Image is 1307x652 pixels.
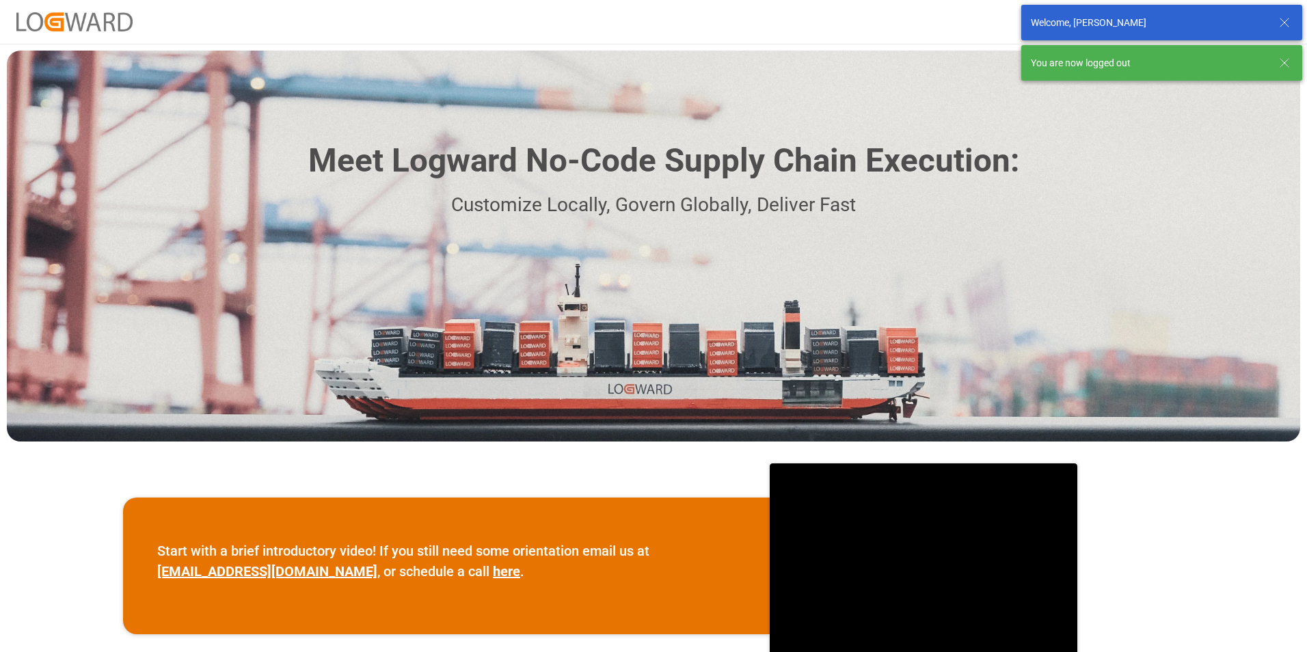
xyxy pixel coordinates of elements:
p: Customize Locally, Govern Globally, Deliver Fast [288,190,1019,221]
img: Logward_new_orange.png [16,12,133,31]
div: You are now logged out [1031,56,1266,70]
a: [EMAIL_ADDRESS][DOMAIN_NAME] [157,563,377,580]
div: Welcome, [PERSON_NAME] [1031,16,1266,30]
a: here [493,563,520,580]
p: Start with a brief introductory video! If you still need some orientation email us at , or schedu... [157,541,736,582]
h1: Meet Logward No-Code Supply Chain Execution: [308,137,1019,185]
